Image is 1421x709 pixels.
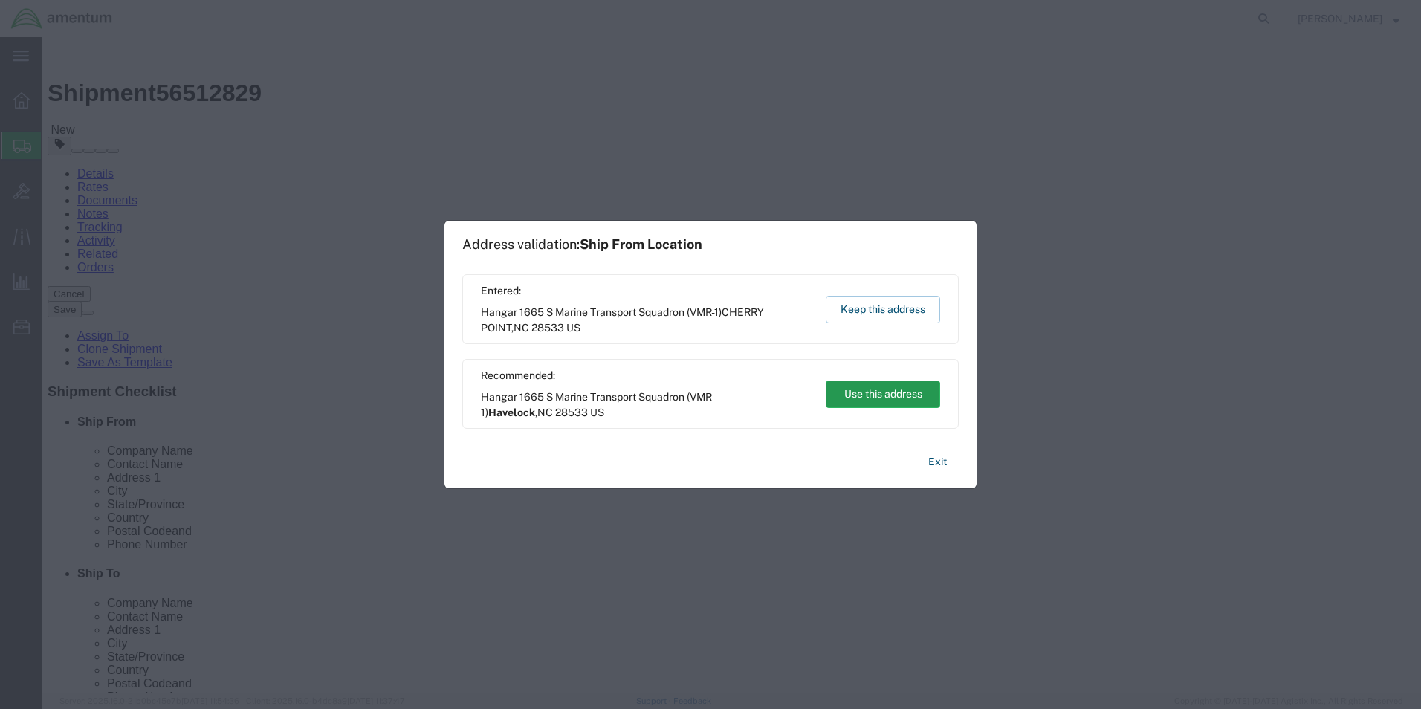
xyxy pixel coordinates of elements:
[481,283,812,299] span: Entered:
[566,322,580,334] span: US
[481,368,812,383] span: Recommended:
[580,236,702,252] span: Ship From Location
[481,306,764,334] span: CHERRY POINT
[481,305,812,336] span: Hangar 1665 S Marine Transport Squadron (VMR-1) ,
[488,407,535,418] span: Havelock
[481,389,812,421] span: Hangar 1665 S Marine Transport Squadron (VMR-1) ,
[462,236,702,253] h1: Address validation:
[826,381,940,408] button: Use this address
[916,449,959,475] button: Exit
[531,322,564,334] span: 28533
[826,296,940,323] button: Keep this address
[514,322,529,334] span: NC
[537,407,553,418] span: NC
[590,407,604,418] span: US
[555,407,588,418] span: 28533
